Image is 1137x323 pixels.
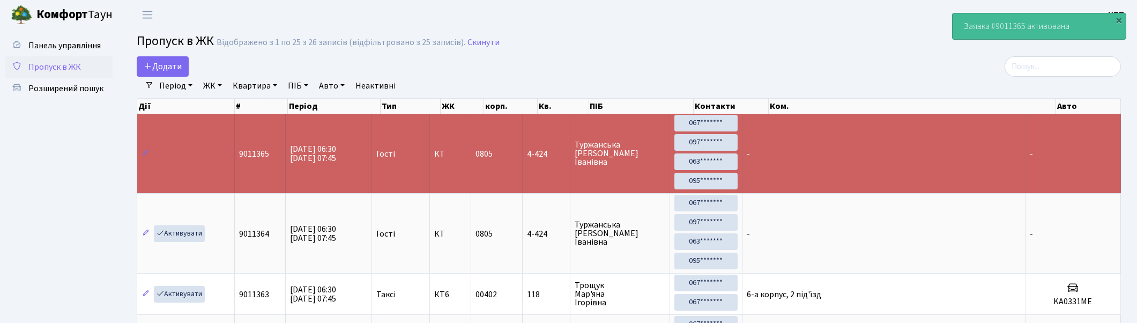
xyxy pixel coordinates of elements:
span: 6-а корпус, 2 під'їзд [747,289,821,300]
div: × [1114,14,1125,25]
button: Переключити навігацію [134,6,161,24]
span: 0805 [475,148,493,160]
span: Трощук Мар'яна Ігорівна [575,281,665,307]
span: 9011364 [239,228,269,240]
th: Період [288,99,381,114]
a: Скинути [467,38,500,48]
th: Авто [1056,99,1121,114]
span: Туржанська [PERSON_NAME] Іванівна [575,221,665,246]
span: Панель управління [28,40,101,52]
span: 9011363 [239,289,269,300]
a: Активувати [154,225,205,242]
span: Гості [376,230,395,238]
a: Квартира [228,77,281,95]
th: ЖК [441,99,484,114]
span: - [747,148,750,160]
a: ПІБ [284,77,313,95]
span: Гості [376,150,395,158]
span: 00402 [475,289,497,300]
span: 0805 [475,228,493,240]
div: Заявка #9011365 активована [953,13,1126,39]
span: - [747,228,750,240]
img: logo.png [11,4,32,26]
a: ЖК [199,77,226,95]
span: 4-424 [527,150,566,158]
span: Пропуск в ЖК [28,61,81,73]
a: Розширений пошук [5,78,113,99]
span: 4-424 [527,230,566,238]
span: [DATE] 06:30 [DATE] 07:45 [290,284,336,305]
th: Дії [137,99,235,114]
span: Пропуск в ЖК [137,32,214,50]
span: - [1030,228,1033,240]
input: Пошук... [1005,56,1121,77]
span: - [1030,148,1033,160]
a: Авто [315,77,349,95]
a: Неактивні [351,77,400,95]
th: Ком. [769,99,1056,114]
a: Період [155,77,197,95]
th: Тип [381,99,441,114]
div: Відображено з 1 по 25 з 26 записів (відфільтровано з 25 записів). [217,38,465,48]
h5: KA0331ME [1030,297,1116,307]
th: ПІБ [589,99,694,114]
th: # [235,99,288,114]
span: Додати [144,61,182,72]
a: Додати [137,56,189,77]
span: 9011365 [239,148,269,160]
a: Активувати [154,286,205,303]
th: Контакти [694,99,769,114]
b: Комфорт [36,6,88,23]
a: КПП [1108,9,1124,21]
span: КТ [434,150,466,158]
span: Таксі [376,290,396,299]
th: корп. [484,99,538,114]
span: Туржанська [PERSON_NAME] Іванівна [575,141,665,166]
span: 118 [527,290,566,299]
a: Пропуск в ЖК [5,56,113,78]
span: Таун [36,6,113,24]
a: Панель управління [5,35,113,56]
span: КТ [434,230,466,238]
span: [DATE] 06:30 [DATE] 07:45 [290,223,336,244]
span: [DATE] 06:30 [DATE] 07:45 [290,143,336,164]
span: КТ6 [434,290,466,299]
span: Розширений пошук [28,83,103,94]
th: Кв. [538,99,589,114]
